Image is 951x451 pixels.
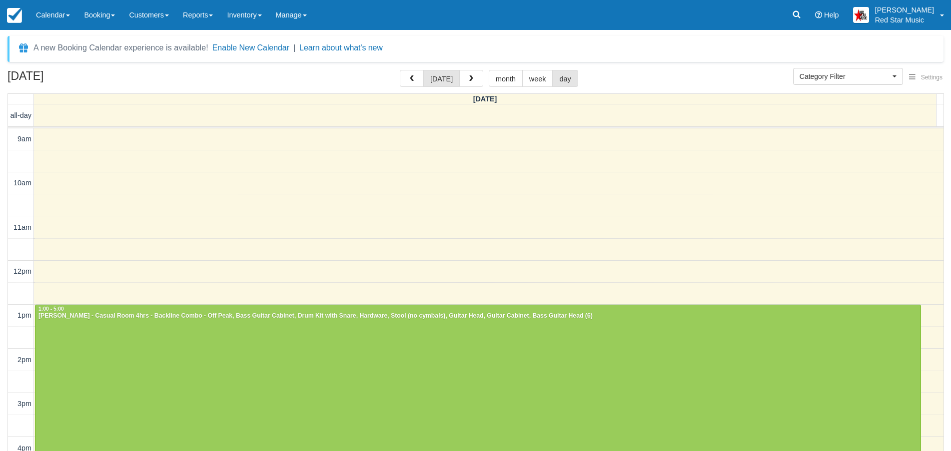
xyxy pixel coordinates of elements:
[17,135,31,143] span: 9am
[793,68,903,85] button: Category Filter
[17,400,31,408] span: 3pm
[875,5,934,15] p: [PERSON_NAME]
[800,71,890,81] span: Category Filter
[13,267,31,275] span: 12pm
[815,11,822,18] i: Help
[33,42,208,54] div: A new Booking Calendar experience is available!
[10,111,31,119] span: all-day
[522,70,553,87] button: week
[489,70,523,87] button: month
[17,311,31,319] span: 1pm
[921,74,943,81] span: Settings
[13,223,31,231] span: 11am
[17,356,31,364] span: 2pm
[552,70,578,87] button: day
[293,43,295,52] span: |
[473,95,497,103] span: [DATE]
[212,43,289,53] button: Enable New Calendar
[903,70,949,85] button: Settings
[824,11,839,19] span: Help
[38,306,64,312] span: 1:00 - 5:00
[875,15,934,25] p: Red Star Music
[13,179,31,187] span: 10am
[853,7,869,23] img: A2
[423,70,460,87] button: [DATE]
[7,8,22,23] img: checkfront-main-nav-mini-logo.png
[7,70,134,88] h2: [DATE]
[299,43,383,52] a: Learn about what's new
[38,312,918,320] div: [PERSON_NAME] - Casual Room 4hrs - Backline Combo - Off Peak, Bass Guitar Cabinet, Drum Kit with ...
